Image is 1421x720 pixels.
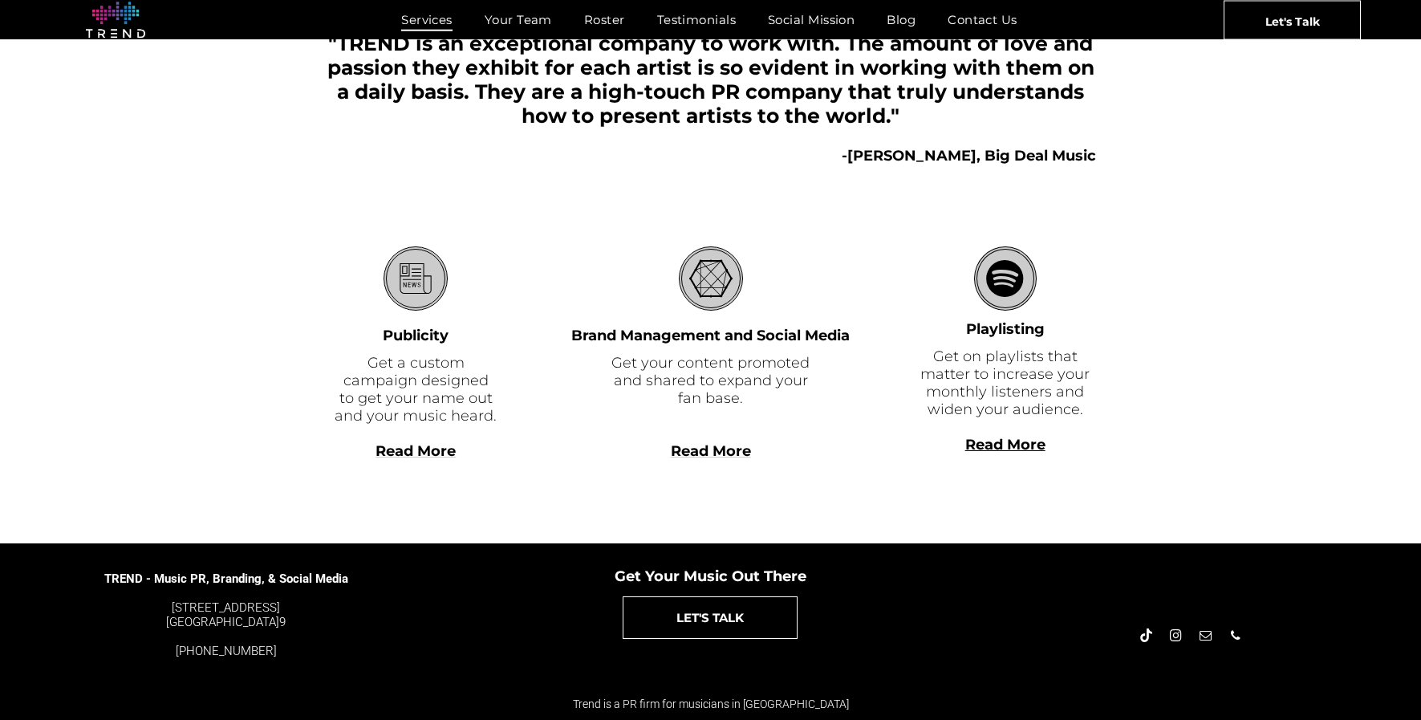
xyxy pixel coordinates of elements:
[327,31,1094,128] span: "TREND is an exceptional company to work with. The amount of love and passion they exhibit for ea...
[842,147,1096,165] b: -[PERSON_NAME], Big Deal Music
[871,8,932,31] a: Blog
[676,597,744,638] span: LET'S TALK
[176,644,277,658] a: [PHONE_NUMBER]
[166,600,280,629] a: [STREET_ADDRESS][GEOGRAPHIC_DATA]
[920,348,1090,418] font: Get on playlists that matter to increase your monthly listeners and widen your audience.
[1265,1,1320,41] span: Let's Talk
[335,354,497,425] font: Get a custom campaign designed to get your name out and your music heard.
[965,436,1045,454] a: Read More
[932,8,1033,31] a: Contact Us
[1132,534,1421,720] iframe: Chat Widget
[615,567,806,585] span: Get Your Music Out There
[573,698,849,710] span: Trend is a PR firm for musicians in [GEOGRAPHIC_DATA]
[383,327,449,344] font: Publicity
[469,8,568,31] a: Your Team
[166,600,280,629] font: [STREET_ADDRESS] [GEOGRAPHIC_DATA]
[623,596,798,639] a: LET'S TALK
[376,442,456,460] a: Read More
[568,8,641,31] a: Roster
[671,442,751,460] a: Read More
[641,8,752,31] a: Testimonials
[385,8,469,31] a: Services
[104,600,349,629] div: 9
[571,327,850,344] font: Brand Management and Social Media
[611,354,810,407] font: Get your content promoted and shared to expand your fan base.
[104,572,348,586] span: TREND - Music PR, Branding, & Social Media
[752,8,871,31] a: Social Mission
[966,320,1045,338] font: Playlisting
[86,2,145,39] img: logo
[915,454,1096,471] div: Read More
